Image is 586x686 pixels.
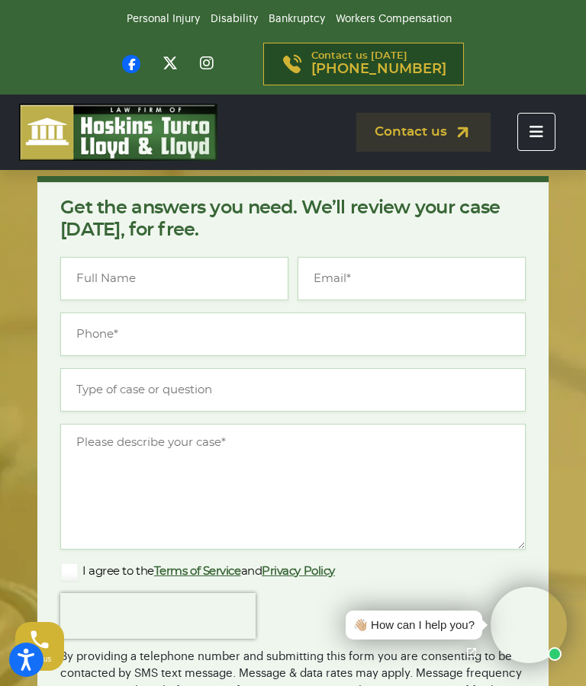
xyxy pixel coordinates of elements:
a: Disability [211,14,258,24]
input: Phone* [60,313,526,356]
button: Toggle navigation [517,113,555,151]
a: Privacy Policy [262,566,335,577]
label: I agree to the and [60,563,335,581]
input: Type of case or question [60,368,526,412]
a: Open chat [456,636,488,668]
iframe: reCAPTCHA [60,593,256,639]
input: Full Name [60,257,288,300]
p: Get the answers you need. We’ll review your case [DATE], for free. [60,197,526,242]
span: [PHONE_NUMBER] [311,62,446,77]
p: Contact us [DATE] [311,51,446,77]
a: Contact us [356,113,491,152]
input: Email* [298,257,526,300]
img: logo [19,104,217,161]
a: Terms of Service [154,566,241,577]
div: 👋🏼 How can I help you? [353,617,475,634]
a: Workers Compensation [336,14,452,24]
a: Contact us [DATE][PHONE_NUMBER] [263,43,464,85]
a: Personal Injury [127,14,200,24]
a: Bankruptcy [269,14,325,24]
